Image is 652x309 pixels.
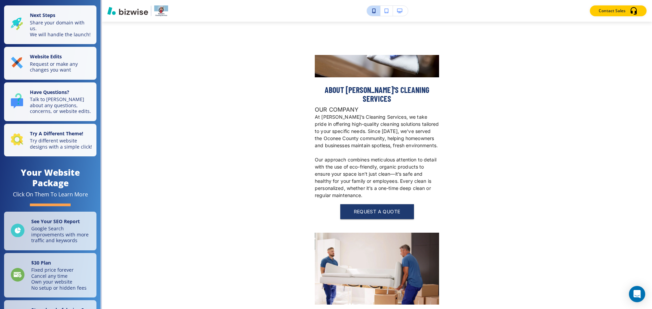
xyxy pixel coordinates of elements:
strong: Try A Different Theme! [30,130,83,137]
button: Have Questions?Talk to [PERSON_NAME] about any questions, concerns, or website edits. [4,82,96,121]
p: ABOUT [PERSON_NAME]'S CLEANING SERVICES [315,85,439,103]
p: Try different website designs with a simple click! [30,138,92,150]
strong: Website Edits [30,53,62,60]
p: Request or make any changes you want [30,61,92,73]
button: Contact Sales [590,5,647,16]
p: Fixed price forever Cancel any time Own your website No setup or hidden fees [31,267,87,291]
h4: Your Website Package [4,167,96,188]
img: Bizwise Logo [107,7,148,15]
strong: Next Steps [30,12,55,18]
button: Try A Different Theme!Try different website designs with a simple click! [4,124,96,157]
div: Open Intercom Messenger [629,286,645,302]
p: Google Search improvements with more traffic and keywords [31,226,92,244]
p: Share your domain with us. We will handle the launch! [30,20,92,38]
button: Next StepsShare your domain with us.We will handle the launch! [4,5,96,44]
img: Your Logo [154,5,168,16]
div: Click On Them To Learn More [13,191,88,198]
a: $30 PlanFixed price foreverCancel any timeOwn your websiteNo setup or hidden fees [4,253,96,298]
strong: See Your SEO Report [31,218,80,225]
p: At [PERSON_NAME]’s Cleaning Services, we take pride in offering high-quality cleaning solutions t... [315,113,439,149]
p: Contact Sales [599,8,626,14]
strong: Have Questions? [30,89,69,95]
p: Talk to [PERSON_NAME] about any questions, concerns, or website edits. [30,96,92,114]
p: Our approach combines meticulous attention to detail with the use of eco-friendly, organic produc... [315,156,439,199]
a: See Your SEO ReportGoogle Search improvements with more traffic and keywords [4,212,96,250]
strong: $ 30 Plan [31,259,51,266]
a: REQUEST A QUOTE [340,204,414,219]
button: Website EditsRequest or make any changes you want [4,47,96,80]
span: OUR COMPANY [315,106,358,113]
